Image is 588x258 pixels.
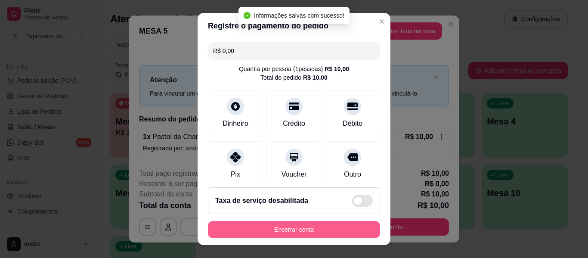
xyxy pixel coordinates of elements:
[223,118,248,129] div: Dinheiro
[260,73,328,82] div: Total do pedido
[231,169,240,180] div: Pix
[244,12,251,19] span: check-circle
[198,13,390,39] header: Registre o pagamento do pedido
[239,65,349,73] div: Quantia por pessoa ( 1 pessoas)
[254,12,344,19] span: Informações salvas com sucesso!
[215,196,308,206] h2: Taxa de serviço desabilitada
[343,118,362,129] div: Débito
[375,15,389,28] button: Close
[283,118,305,129] div: Crédito
[303,73,328,82] div: R$ 10,00
[213,42,375,59] input: Ex.: hambúrguer de cordeiro
[208,221,380,238] button: Encerrar conta
[282,169,307,180] div: Voucher
[325,65,349,73] div: R$ 10,00
[344,169,361,180] div: Outro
